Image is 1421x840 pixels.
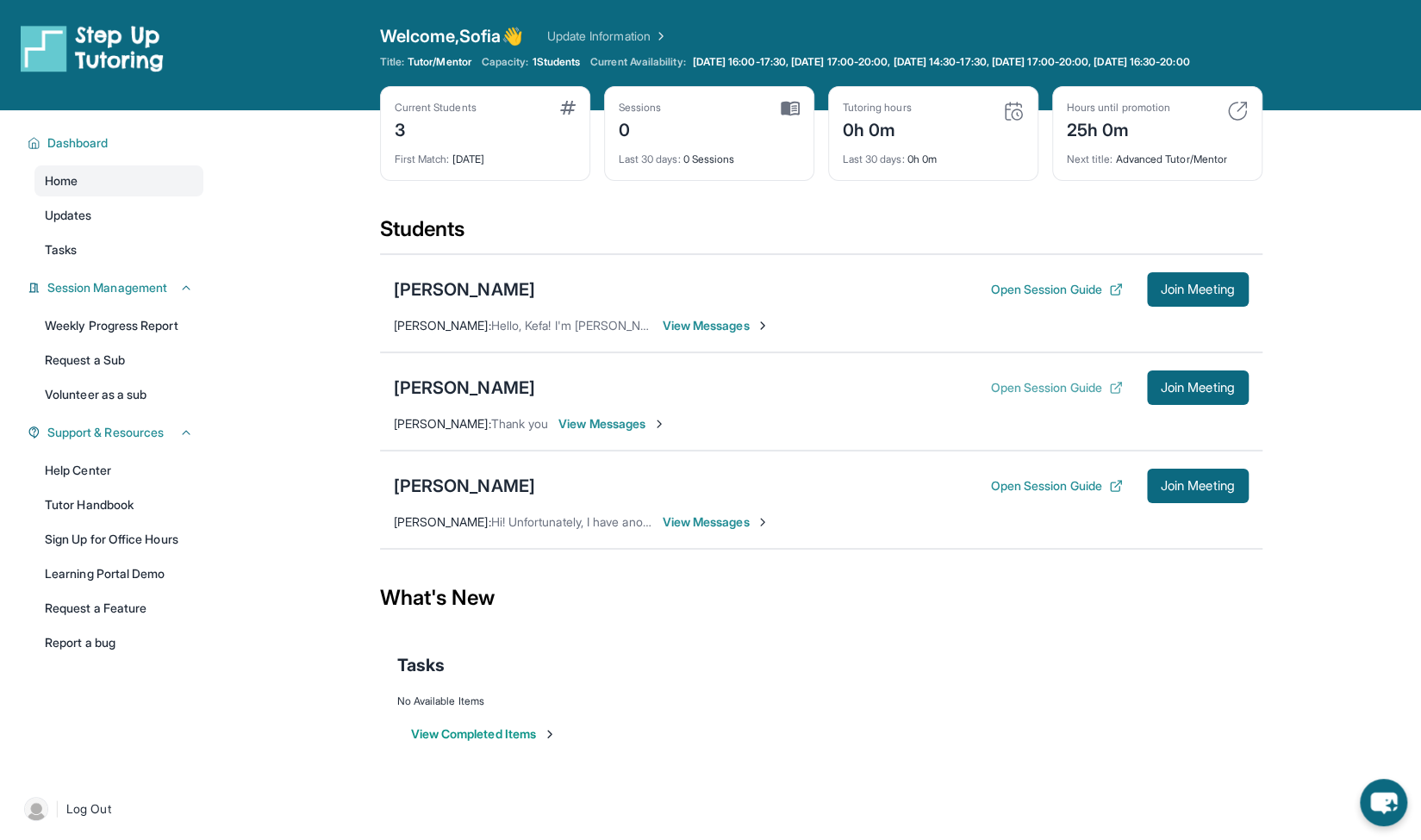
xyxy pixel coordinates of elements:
[395,152,450,165] span: First Match :
[560,101,576,115] img: card
[1147,370,1249,405] button: Join Meeting
[990,477,1122,495] button: Open Session Guide
[41,424,193,441] button: Support & Resources
[411,725,557,743] button: View Completed Items
[45,172,78,190] span: Home
[619,152,681,165] span: Last 30 days :
[1067,152,1113,165] span: Next title :
[47,424,164,441] span: Support & Resources
[395,142,576,166] div: [DATE]
[619,101,662,115] div: Sessions
[394,277,535,302] div: [PERSON_NAME]
[651,28,668,45] img: Chevron Right
[1161,383,1235,393] span: Join Meeting
[55,799,59,819] span: |
[590,55,685,69] span: Current Availability:
[693,55,1190,69] span: [DATE] 16:00-17:30, [DATE] 17:00-20:00, [DATE] 14:30-17:30, [DATE] 17:00-20:00, [DATE] 16:30-20:00
[1147,469,1249,503] button: Join Meeting
[395,101,477,115] div: Current Students
[34,524,203,555] a: Sign Up for Office Hours
[1360,779,1407,826] button: chat-button
[21,24,164,72] img: logo
[663,513,770,531] span: View Messages
[1003,101,1024,121] img: card
[395,115,477,142] div: 3
[47,134,109,152] span: Dashboard
[491,416,549,431] span: Thank you
[66,800,111,818] span: Log Out
[482,55,529,69] span: Capacity:
[380,215,1262,253] div: Students
[558,415,666,432] span: View Messages
[843,142,1024,166] div: 0h 0m
[34,627,203,658] a: Report a bug
[394,318,491,333] span: [PERSON_NAME] :
[34,593,203,624] a: Request a Feature
[1147,272,1249,307] button: Join Meeting
[663,317,770,334] span: View Messages
[990,379,1122,396] button: Open Session Guide
[756,319,770,333] img: Chevron-Right
[843,101,912,115] div: Tutoring hours
[1067,115,1170,142] div: 25h 0m
[41,279,193,296] button: Session Management
[756,515,770,529] img: Chevron-Right
[34,310,203,341] a: Weekly Progress Report
[547,28,668,45] a: Update Information
[47,279,167,296] span: Session Management
[34,558,203,589] a: Learning Portal Demo
[380,55,404,69] span: Title:
[34,165,203,196] a: Home
[34,234,203,265] a: Tasks
[1161,284,1235,295] span: Join Meeting
[34,200,203,231] a: Updates
[394,416,491,431] span: [PERSON_NAME] :
[17,790,203,828] a: |Log Out
[532,55,580,69] span: 1 Students
[652,417,666,431] img: Chevron-Right
[34,379,203,410] a: Volunteer as a sub
[394,376,535,400] div: [PERSON_NAME]
[397,694,1245,708] div: No Available Items
[781,101,800,116] img: card
[1161,481,1235,491] span: Join Meeting
[397,653,445,677] span: Tasks
[380,24,523,48] span: Welcome, Sofia 👋
[41,134,193,152] button: Dashboard
[408,55,471,69] span: Tutor/Mentor
[394,514,491,529] span: [PERSON_NAME] :
[45,241,77,258] span: Tasks
[619,115,662,142] div: 0
[34,455,203,486] a: Help Center
[394,474,535,498] div: [PERSON_NAME]
[843,115,912,142] div: 0h 0m
[380,560,1262,636] div: What's New
[689,55,1194,69] a: [DATE] 16:00-17:30, [DATE] 17:00-20:00, [DATE] 14:30-17:30, [DATE] 17:00-20:00, [DATE] 16:30-20:00
[1227,101,1248,121] img: card
[990,281,1122,298] button: Open Session Guide
[45,207,92,224] span: Updates
[619,142,800,166] div: 0 Sessions
[491,514,1275,529] span: Hi! Unfortunately, I have another session until 6:00 [DATE], but after that time I am available. ...
[34,489,203,520] a: Tutor Handbook
[1067,101,1170,115] div: Hours until promotion
[24,797,48,821] img: user-img
[843,152,905,165] span: Last 30 days :
[1067,142,1248,166] div: Advanced Tutor/Mentor
[34,345,203,376] a: Request a Sub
